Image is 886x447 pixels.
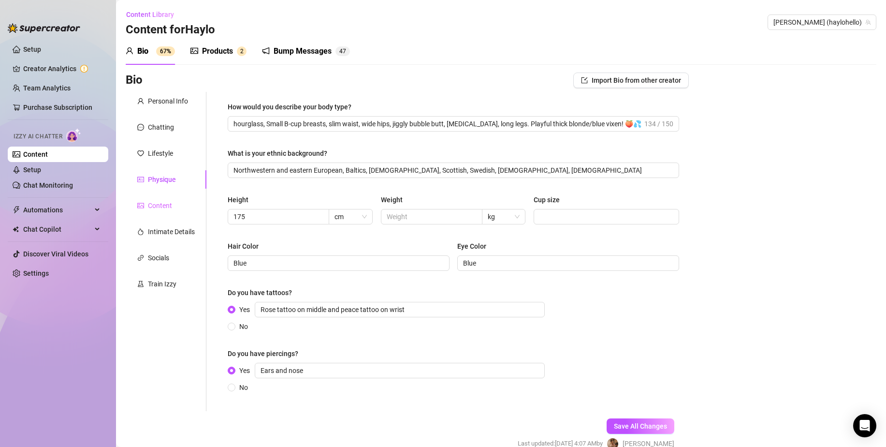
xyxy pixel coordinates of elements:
[23,84,71,92] a: Team Analytics
[23,181,73,189] a: Chat Monitoring
[233,211,321,222] input: Height
[148,174,175,185] div: Physique
[126,7,182,22] button: Content Library
[126,11,174,18] span: Content Library
[228,348,305,359] label: Do you have piercings?
[148,200,172,211] div: Content
[66,128,81,142] img: AI Chatter
[148,253,169,263] div: Socials
[457,241,486,252] div: Eye Color
[387,211,475,222] input: Weight
[137,45,148,57] div: Bio
[23,269,49,277] a: Settings
[233,165,671,176] input: What is your ethnic background?
[23,222,92,237] span: Chat Copilot
[148,122,174,133] div: Chatting
[156,46,175,56] sup: 67%
[228,102,351,112] div: How would you describe your body type?
[148,279,176,289] div: Train Izzy
[148,96,188,106] div: Personal Info
[865,19,871,25] span: team
[343,48,346,55] span: 7
[228,194,255,205] label: Height
[137,176,144,183] span: idcard
[228,148,327,159] div: What is your ethnic background?
[137,228,144,235] span: fire
[137,202,144,209] span: picture
[457,241,493,252] label: Eye Color
[126,47,133,55] span: user
[14,132,62,141] span: Izzy AI Chatter
[853,414,876,437] div: Open Intercom Messenger
[339,48,343,55] span: 4
[137,150,144,157] span: heart
[573,73,689,88] button: Import Bio from other creator
[13,226,19,233] img: Chat Copilot
[137,281,144,287] span: experiment
[228,241,259,252] div: Hair Color
[23,100,101,115] a: Purchase Subscription
[237,46,247,56] sup: 2
[274,45,332,57] div: Bump Messages
[23,45,41,53] a: Setup
[23,61,101,76] a: Creator Analytics exclamation-circle
[581,77,588,84] span: import
[137,254,144,261] span: link
[255,363,545,378] input: Yes
[126,73,143,88] h3: Bio
[534,194,560,205] div: Cup size
[644,119,673,129] span: 134 / 150
[233,258,442,268] input: Hair Color
[381,194,403,205] div: Weight
[228,102,358,112] label: How would you describe your body type?
[23,250,88,258] a: Discover Viral Videos
[137,124,144,131] span: message
[335,46,350,56] sup: 47
[8,23,80,33] img: logo-BBDzfeDw.svg
[202,45,233,57] div: Products
[23,202,92,218] span: Automations
[773,15,871,30] span: Haylo (haylohello)
[463,258,671,268] input: Eye Color
[233,119,642,129] input: How would you describe your body type?
[235,321,252,332] span: No
[235,382,252,393] span: No
[539,211,671,222] input: Cup size
[614,422,667,430] span: Save All Changes
[148,148,173,159] div: Lifestyle
[190,47,198,55] span: picture
[23,150,48,158] a: Content
[607,418,674,434] button: Save All Changes
[23,166,41,174] a: Setup
[228,348,298,359] div: Do you have piercings?
[235,302,549,317] span: Yes
[381,194,409,205] label: Weight
[13,206,20,214] span: thunderbolt
[228,287,292,298] div: Do you have tattoos?
[334,209,366,224] span: cm
[228,241,265,252] label: Hair Color
[228,148,334,159] label: What is your ethnic background?
[592,76,681,84] span: Import Bio from other creator
[240,48,244,55] span: 2
[228,287,299,298] label: Do you have tattoos?
[488,209,520,224] span: kg
[262,47,270,55] span: notification
[228,194,248,205] div: Height
[148,226,195,237] div: Intimate Details
[235,363,549,378] span: Yes
[534,194,566,205] label: Cup size
[255,302,545,317] input: Yes
[137,98,144,104] span: user
[126,22,215,38] h3: Content for Haylo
